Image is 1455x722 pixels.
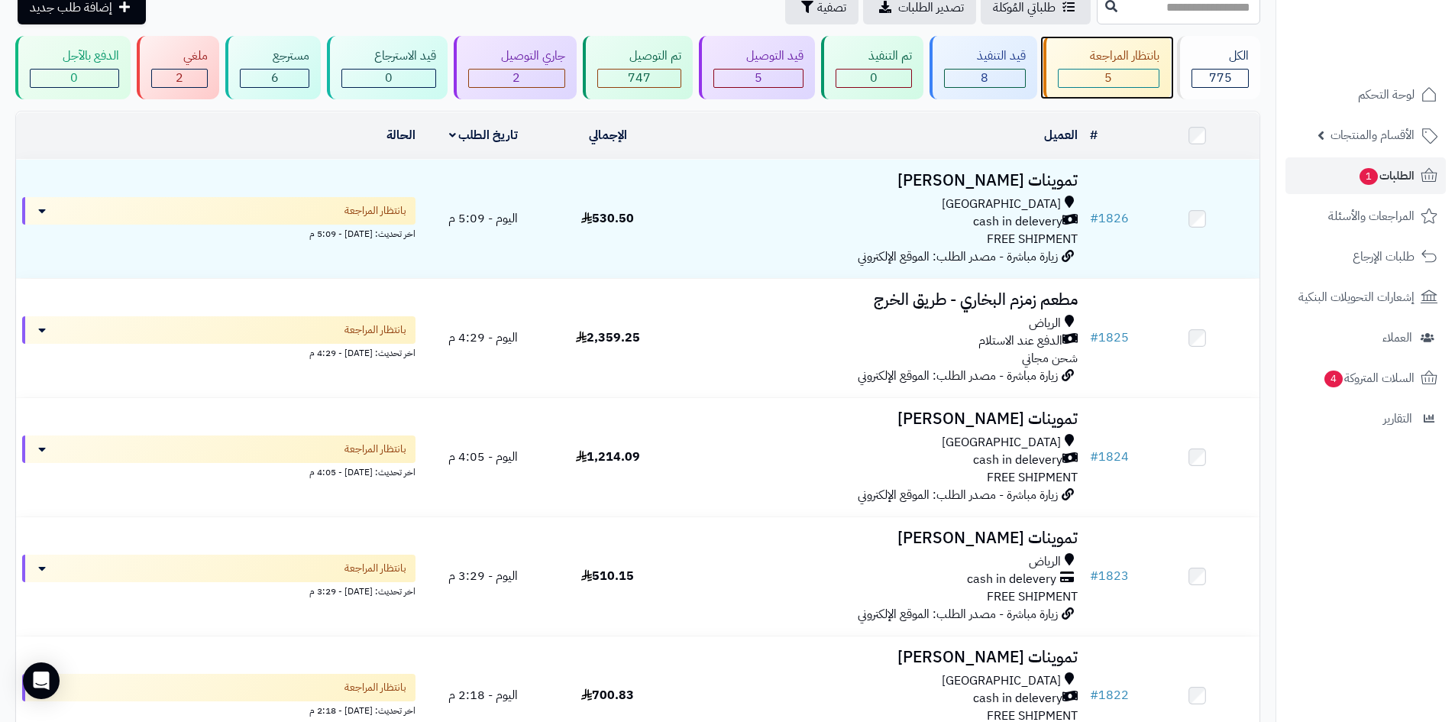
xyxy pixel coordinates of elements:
a: تم التوصيل 747 [580,36,697,99]
a: العملاء [1285,319,1446,356]
span: 2,359.25 [576,329,640,347]
span: 5 [755,69,762,87]
div: 5 [1059,70,1159,87]
span: 5 [1104,69,1112,87]
span: إشعارات التحويلات البنكية [1298,287,1415,308]
a: الحالة [386,126,415,144]
a: الطلبات1 [1285,157,1446,194]
span: [GEOGRAPHIC_DATA] [942,196,1061,213]
div: الكل [1191,47,1249,65]
span: 1 [1359,167,1379,186]
a: #1823 [1090,567,1129,585]
span: # [1090,329,1098,347]
span: cash in delevery [967,571,1056,588]
a: #1825 [1090,329,1129,347]
span: 2 [512,69,520,87]
span: الرياض [1029,553,1061,571]
a: # [1090,126,1098,144]
a: #1826 [1090,209,1129,228]
span: بانتظار المراجعة [344,442,406,457]
div: 2 [152,70,208,87]
span: 6 [271,69,279,87]
h3: تموينات [PERSON_NAME] [676,410,1078,428]
a: لوحة التحكم [1285,76,1446,113]
span: # [1090,567,1098,585]
span: اليوم - 4:05 م [448,448,518,466]
a: مسترجع 6 [222,36,324,99]
span: الرياض [1029,315,1061,332]
a: #1822 [1090,686,1129,704]
div: 0 [342,70,435,87]
a: العميل [1044,126,1078,144]
span: زيارة مباشرة - مصدر الطلب: الموقع الإلكتروني [858,605,1058,623]
span: 0 [870,69,878,87]
div: Open Intercom Messenger [23,662,60,699]
span: اليوم - 3:29 م [448,567,518,585]
a: طلبات الإرجاع [1285,238,1446,275]
span: زيارة مباشرة - مصدر الطلب: الموقع الإلكتروني [858,367,1058,385]
h3: تموينات [PERSON_NAME] [676,649,1078,666]
a: الكل775 [1174,36,1263,99]
span: العملاء [1382,327,1412,348]
span: بانتظار المراجعة [344,203,406,219]
h3: مطعم زمزم البخاري - طريق الخرج [676,291,1078,309]
span: cash in delevery [973,213,1062,231]
a: تاريخ الطلب [449,126,519,144]
span: 510.15 [581,567,634,585]
div: اخر تحديث: [DATE] - 4:29 م [22,344,415,360]
span: الدفع عند الاستلام [978,332,1062,350]
div: بانتظار المراجعة [1058,47,1160,65]
span: بانتظار المراجعة [344,322,406,338]
span: 0 [70,69,78,87]
span: شحن مجاني [1022,349,1078,367]
a: إشعارات التحويلات البنكية [1285,279,1446,316]
span: 747 [628,69,651,87]
span: 0 [385,69,393,87]
span: الأقسام والمنتجات [1331,125,1415,146]
span: cash in delevery [973,452,1062,469]
div: 2 [469,70,564,87]
a: المراجعات والأسئلة [1285,198,1446,235]
span: التقارير [1383,408,1412,429]
span: الطلبات [1358,165,1415,186]
span: 4 [1324,370,1343,388]
a: التقارير [1285,400,1446,437]
div: 8 [945,70,1025,87]
img: logo-2.png [1351,19,1440,51]
div: 0 [836,70,911,87]
a: قيد الاسترجاع 0 [324,36,451,99]
div: جاري التوصيل [468,47,565,65]
a: جاري التوصيل 2 [451,36,580,99]
span: [GEOGRAPHIC_DATA] [942,434,1061,452]
span: طلبات الإرجاع [1353,246,1415,267]
div: اخر تحديث: [DATE] - 5:09 م [22,225,415,241]
span: اليوم - 4:29 م [448,329,518,347]
span: 775 [1209,69,1232,87]
div: 747 [598,70,681,87]
div: قيد الاسترجاع [341,47,436,65]
span: FREE SHIPMENT [987,588,1078,606]
span: بانتظار المراجعة [344,680,406,695]
div: 5 [714,70,803,87]
span: 2 [176,69,183,87]
span: FREE SHIPMENT [987,468,1078,487]
span: السلات المتروكة [1323,367,1415,389]
a: الدفع بالآجل 0 [12,36,134,99]
a: ملغي 2 [134,36,223,99]
span: 1,214.09 [576,448,640,466]
span: [GEOGRAPHIC_DATA] [942,672,1061,690]
div: اخر تحديث: [DATE] - 3:29 م [22,582,415,598]
span: المراجعات والأسئلة [1328,206,1415,227]
div: تم التوصيل [597,47,682,65]
span: cash in delevery [973,690,1062,707]
span: 700.83 [581,686,634,704]
a: قيد التوصيل 5 [696,36,818,99]
span: زيارة مباشرة - مصدر الطلب: الموقع الإلكتروني [858,486,1058,504]
a: الإجمالي [589,126,627,144]
div: اخر تحديث: [DATE] - 4:05 م [22,463,415,479]
div: 0 [31,70,118,87]
h3: تموينات [PERSON_NAME] [676,529,1078,547]
a: #1824 [1090,448,1129,466]
span: # [1090,686,1098,704]
div: قيد التنفيذ [944,47,1026,65]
